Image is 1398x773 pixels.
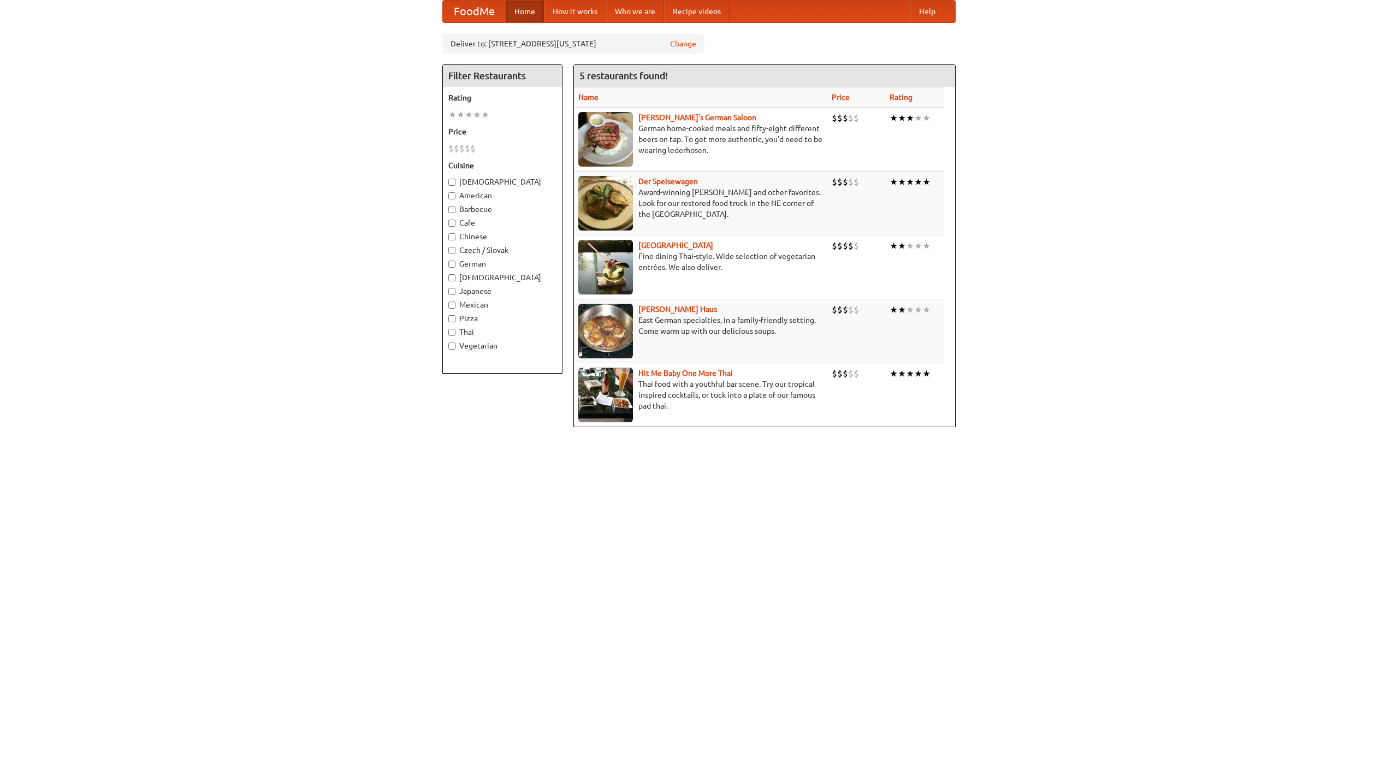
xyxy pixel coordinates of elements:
li: $ [454,143,459,155]
li: ★ [906,304,914,316]
li: $ [465,143,470,155]
li: $ [843,240,848,252]
li: $ [848,112,854,124]
label: Cafe [448,217,556,228]
li: ★ [906,112,914,124]
input: American [448,192,455,199]
a: Help [910,1,944,22]
label: [DEMOGRAPHIC_DATA] [448,272,556,283]
li: $ [854,304,859,316]
h5: Price [448,126,556,137]
li: ★ [898,304,906,316]
li: ★ [898,112,906,124]
li: $ [832,240,837,252]
a: [GEOGRAPHIC_DATA] [638,241,713,250]
li: $ [459,143,465,155]
a: [PERSON_NAME] Haus [638,305,717,314]
li: $ [854,176,859,188]
li: $ [832,304,837,316]
img: babythai.jpg [578,368,633,422]
input: Chinese [448,233,455,240]
li: ★ [465,109,473,121]
li: ★ [906,368,914,380]
label: [DEMOGRAPHIC_DATA] [448,176,556,187]
label: Pizza [448,313,556,324]
img: esthers.jpg [578,112,633,167]
li: $ [843,368,848,380]
li: ★ [914,304,922,316]
li: ★ [922,240,931,252]
li: $ [832,368,837,380]
li: ★ [922,176,931,188]
input: Pizza [448,315,455,322]
li: ★ [457,109,465,121]
img: speisewagen.jpg [578,176,633,231]
p: Thai food with a youthful bar scene. Try our tropical inspired cocktails, or tuck into a plate of... [578,379,823,411]
p: German home-cooked meals and fifty-eight different beers on tap. To get more authentic, you'd nee... [578,123,823,156]
ng-pluralize: 5 restaurants found! [579,70,668,81]
li: $ [843,304,848,316]
li: ★ [898,240,906,252]
input: Cafe [448,220,455,227]
li: ★ [914,240,922,252]
input: German [448,261,455,268]
input: Vegetarian [448,343,455,350]
li: ★ [473,109,481,121]
a: FoodMe [443,1,506,22]
li: $ [837,304,843,316]
li: ★ [914,112,922,124]
li: ★ [890,112,898,124]
p: Fine dining Thai-style. Wide selection of vegetarian entrées. We also deliver. [578,251,823,273]
li: $ [854,240,859,252]
input: Japanese [448,288,455,295]
a: Name [578,93,599,102]
li: ★ [898,368,906,380]
p: Award-winning [PERSON_NAME] and other favorites. Look for our restored food truck in the NE corne... [578,187,823,220]
li: $ [837,176,843,188]
h5: Cuisine [448,160,556,171]
label: Chinese [448,231,556,242]
li: ★ [890,176,898,188]
li: $ [837,112,843,124]
h4: Filter Restaurants [443,65,562,87]
li: ★ [448,109,457,121]
a: Recipe videos [664,1,730,22]
div: Deliver to: [STREET_ADDRESS][US_STATE] [442,34,704,54]
img: kohlhaus.jpg [578,304,633,358]
li: $ [837,368,843,380]
li: ★ [922,112,931,124]
li: $ [837,240,843,252]
li: $ [848,304,854,316]
a: Price [832,93,850,102]
li: $ [832,176,837,188]
label: Czech / Slovak [448,245,556,256]
label: Mexican [448,299,556,310]
input: Thai [448,329,455,336]
a: Change [670,38,696,49]
label: Vegetarian [448,340,556,351]
input: Mexican [448,302,455,309]
li: ★ [906,176,914,188]
label: Barbecue [448,204,556,215]
li: $ [854,112,859,124]
label: Thai [448,327,556,338]
li: ★ [898,176,906,188]
li: $ [848,368,854,380]
a: How it works [544,1,606,22]
a: Hit Me Baby One More Thai [638,369,733,377]
li: ★ [922,304,931,316]
li: ★ [481,109,489,121]
label: German [448,258,556,269]
a: Der Speisewagen [638,177,698,186]
label: Japanese [448,286,556,297]
a: [PERSON_NAME]'s German Saloon [638,113,756,122]
li: ★ [922,368,931,380]
li: ★ [906,240,914,252]
li: $ [848,176,854,188]
li: ★ [914,176,922,188]
a: Home [506,1,544,22]
label: American [448,190,556,201]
